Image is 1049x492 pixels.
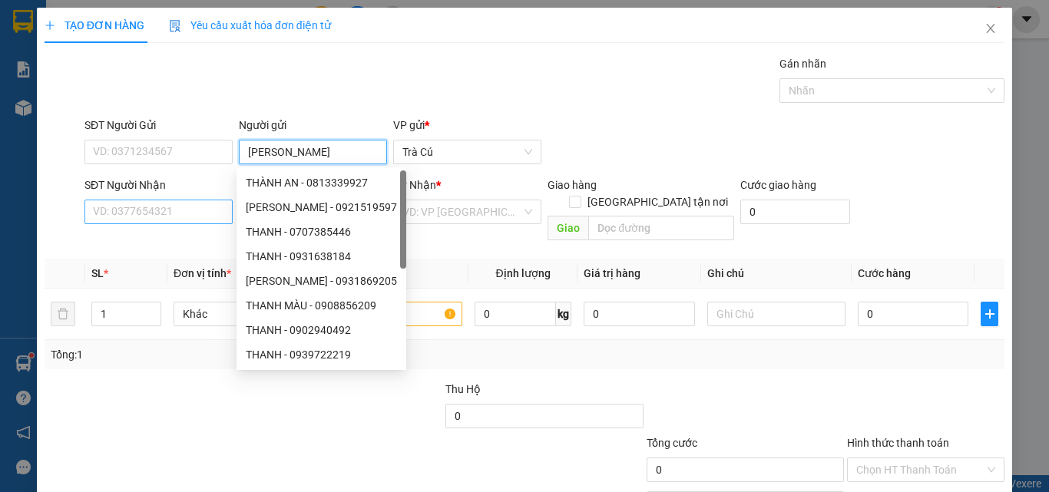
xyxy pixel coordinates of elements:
[981,302,998,326] button: plus
[548,216,588,240] span: Giao
[84,177,233,193] div: SĐT Người Nhận
[740,200,850,224] input: Cước giao hàng
[740,179,816,191] label: Cước giao hàng
[779,58,826,70] label: Gán nhãn
[239,117,387,134] div: Người gửi
[701,259,852,289] th: Ghi chú
[495,267,550,279] span: Định lượng
[246,174,397,191] div: THÀNH AN - 0813339927
[246,199,397,216] div: [PERSON_NAME] - 0921519597
[556,302,571,326] span: kg
[984,22,997,35] span: close
[237,220,406,244] div: THANH - 0707385446
[51,346,406,363] div: Tổng: 1
[91,267,104,279] span: SL
[51,302,75,326] button: delete
[183,302,303,325] span: Khác
[169,20,181,32] img: icon
[581,193,734,210] span: [GEOGRAPHIC_DATA] tận nơi
[858,267,911,279] span: Cước hàng
[548,179,597,191] span: Giao hàng
[584,302,694,326] input: 0
[169,19,331,31] span: Yêu cầu xuất hóa đơn điện tử
[246,346,397,363] div: THANH - 0939722219
[237,269,406,293] div: THANH NGUYEN - 0931869205
[45,20,55,31] span: plus
[707,302,845,326] input: Ghi Chú
[237,293,406,318] div: THANH MÀU - 0908856209
[393,179,436,191] span: VP Nhận
[981,308,998,320] span: plus
[246,322,397,338] div: THANH - 0902940492
[402,140,532,163] span: Trà Cú
[588,216,734,240] input: Dọc đường
[246,272,397,289] div: [PERSON_NAME] - 0931869205
[237,195,406,220] div: PHƯƠNG THANH - 0921519597
[84,117,233,134] div: SĐT Người Gửi
[45,19,144,31] span: TẠO ĐƠN HÀNG
[237,318,406,342] div: THANH - 0902940492
[445,383,481,395] span: Thu Hộ
[174,267,231,279] span: Đơn vị tính
[237,342,406,367] div: THANH - 0939722219
[237,170,406,195] div: THÀNH AN - 0813339927
[246,223,397,240] div: THANH - 0707385446
[237,244,406,269] div: THANH - 0931638184
[847,437,949,449] label: Hình thức thanh toán
[246,248,397,265] div: THANH - 0931638184
[584,267,640,279] span: Giá trị hàng
[246,297,397,314] div: THANH MÀU - 0908856209
[647,437,697,449] span: Tổng cước
[969,8,1012,51] button: Close
[393,117,541,134] div: VP gửi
